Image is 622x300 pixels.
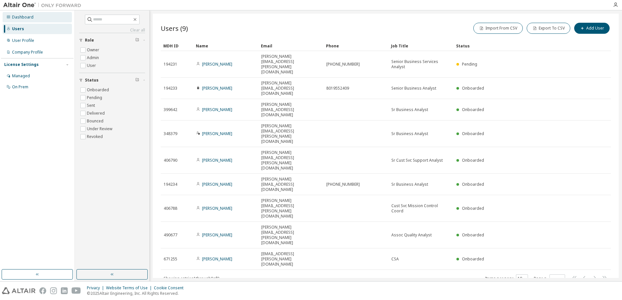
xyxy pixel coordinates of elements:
span: Onboarded [462,181,484,187]
img: linkedin.svg [61,287,68,294]
span: Onboarded [462,232,484,238]
span: [PHONE_NUMBER] [326,182,360,187]
span: Sr Cust Svc Support Analyst [391,158,443,163]
a: [PERSON_NAME] [202,232,232,238]
img: Altair One [3,2,85,8]
div: User Profile [12,38,34,43]
div: Email [261,41,321,51]
div: Phone [326,41,386,51]
span: Showing entries 1 through 9 of 9 [164,276,219,281]
a: [PERSON_NAME] [202,131,232,136]
span: 8019552409 [326,86,349,91]
div: Managed [12,73,30,79]
label: Bounced [87,117,105,125]
span: Clear filter [135,78,139,83]
img: altair_logo.svg [2,287,35,294]
div: Name [196,41,256,51]
button: Import From CSV [473,23,523,34]
div: Company Profile [12,50,43,55]
img: facebook.svg [39,287,46,294]
span: [EMAIL_ADDRESS][PERSON_NAME][DOMAIN_NAME] [261,251,320,267]
div: Status [456,41,577,51]
span: 194231 [164,62,177,67]
div: Job Title [391,41,451,51]
span: Onboarded [462,157,484,163]
label: Admin [87,54,100,62]
a: [PERSON_NAME] [202,107,232,112]
span: [PERSON_NAME][EMAIL_ADDRESS][DOMAIN_NAME] [261,102,320,118]
button: 10 [518,276,526,281]
span: 490677 [164,232,177,238]
label: User [87,62,97,69]
label: Owner [87,46,101,54]
span: Status [85,78,99,83]
a: Clear all [79,28,145,33]
span: Onboarded [462,131,484,136]
span: [PERSON_NAME][EMAIL_ADDRESS][PERSON_NAME][DOMAIN_NAME] [261,54,320,75]
label: Sent [87,102,96,109]
span: Assoc Quality Analyst [391,232,432,238]
span: 399642 [164,107,177,112]
span: CSA [391,256,399,262]
label: Under Review [87,125,114,133]
span: Senior Business Services Analyst [391,59,451,69]
span: [PERSON_NAME][EMAIL_ADDRESS][DOMAIN_NAME] [261,81,320,96]
span: Onboarded [462,256,484,262]
a: [PERSON_NAME] [202,61,232,67]
div: Cookie Consent [154,285,187,291]
a: [PERSON_NAME] [202,181,232,187]
span: [PERSON_NAME][EMAIL_ADDRESS][DOMAIN_NAME] [261,177,320,192]
span: [PERSON_NAME][EMAIL_ADDRESS][PERSON_NAME][DOMAIN_NAME] [261,198,320,219]
span: Role [85,38,94,43]
span: 406790 [164,158,177,163]
span: 194233 [164,86,177,91]
span: [PHONE_NUMBER] [326,62,360,67]
span: 348379 [164,131,177,136]
button: Role [79,33,145,47]
div: Website Terms of Use [106,285,154,291]
span: Onboarded [462,107,484,112]
div: Users [12,26,24,31]
span: 194234 [164,182,177,187]
label: Delivered [87,109,106,117]
span: 671255 [164,256,177,262]
div: License Settings [4,62,39,67]
span: Onboarded [462,206,484,211]
img: instagram.svg [50,287,57,294]
button: Status [79,73,145,87]
span: Senior Business Analyst [391,86,436,91]
p: © 2025 Altair Engineering, Inc. All Rights Reserved. [87,291,187,296]
span: Users (9) [161,24,188,33]
span: Sr Business Analyst [391,182,428,187]
span: Sr Business Analyst [391,107,428,112]
label: Revoked [87,133,104,141]
span: 406788 [164,206,177,211]
label: Onboarded [87,86,110,94]
span: [PERSON_NAME][EMAIL_ADDRESS][PERSON_NAME][DOMAIN_NAME] [261,225,320,245]
img: youtube.svg [72,287,81,294]
label: Pending [87,94,103,102]
div: Dashboard [12,15,34,20]
span: Pending [462,61,477,67]
span: Page n. [534,274,565,283]
div: MDH ID [163,41,191,51]
span: Items per page [485,274,528,283]
a: [PERSON_NAME] [202,85,232,91]
span: Onboarded [462,85,484,91]
button: Export To CSV [527,23,570,34]
span: Clear filter [135,38,139,43]
a: [PERSON_NAME] [202,157,232,163]
span: [PERSON_NAME][EMAIL_ADDRESS][PERSON_NAME][DOMAIN_NAME] [261,123,320,144]
span: [PERSON_NAME][EMAIL_ADDRESS][PERSON_NAME][DOMAIN_NAME] [261,150,320,171]
span: Sr Business Analyst [391,131,428,136]
a: [PERSON_NAME] [202,206,232,211]
button: Add User [574,23,610,34]
span: Cust Svc Mission Control Coord [391,203,451,214]
div: Privacy [87,285,106,291]
div: On Prem [12,84,28,90]
a: [PERSON_NAME] [202,256,232,262]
